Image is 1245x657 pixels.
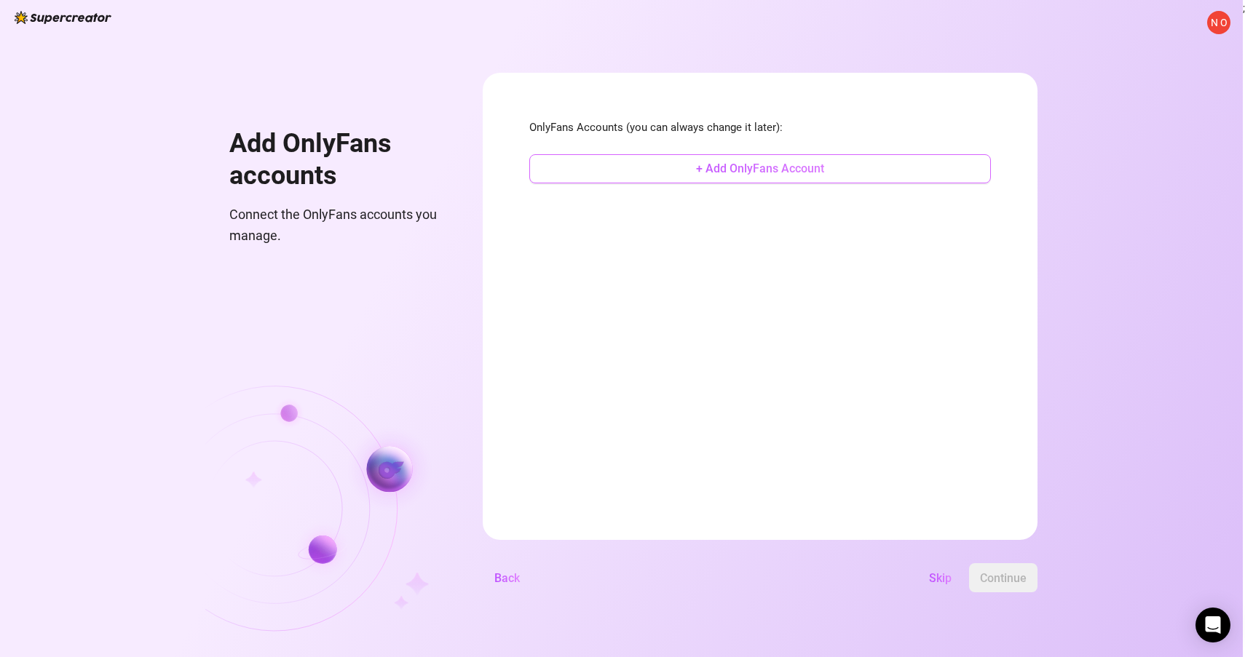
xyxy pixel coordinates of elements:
span: N O [1211,15,1228,31]
span: OnlyFans Accounts (you can always change it later): [529,119,991,137]
h1: Add OnlyFans accounts [229,128,448,191]
button: Skip [917,563,963,592]
span: + Add OnlyFans Account [696,162,824,175]
span: Skip [929,571,952,585]
div: Open Intercom Messenger [1195,608,1230,642]
button: Back [483,563,531,592]
span: Back [494,571,520,585]
img: logo [15,11,111,24]
button: Continue [969,563,1037,592]
span: Connect the OnlyFans accounts you manage. [229,204,448,246]
button: + Add OnlyFans Account [529,154,991,183]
